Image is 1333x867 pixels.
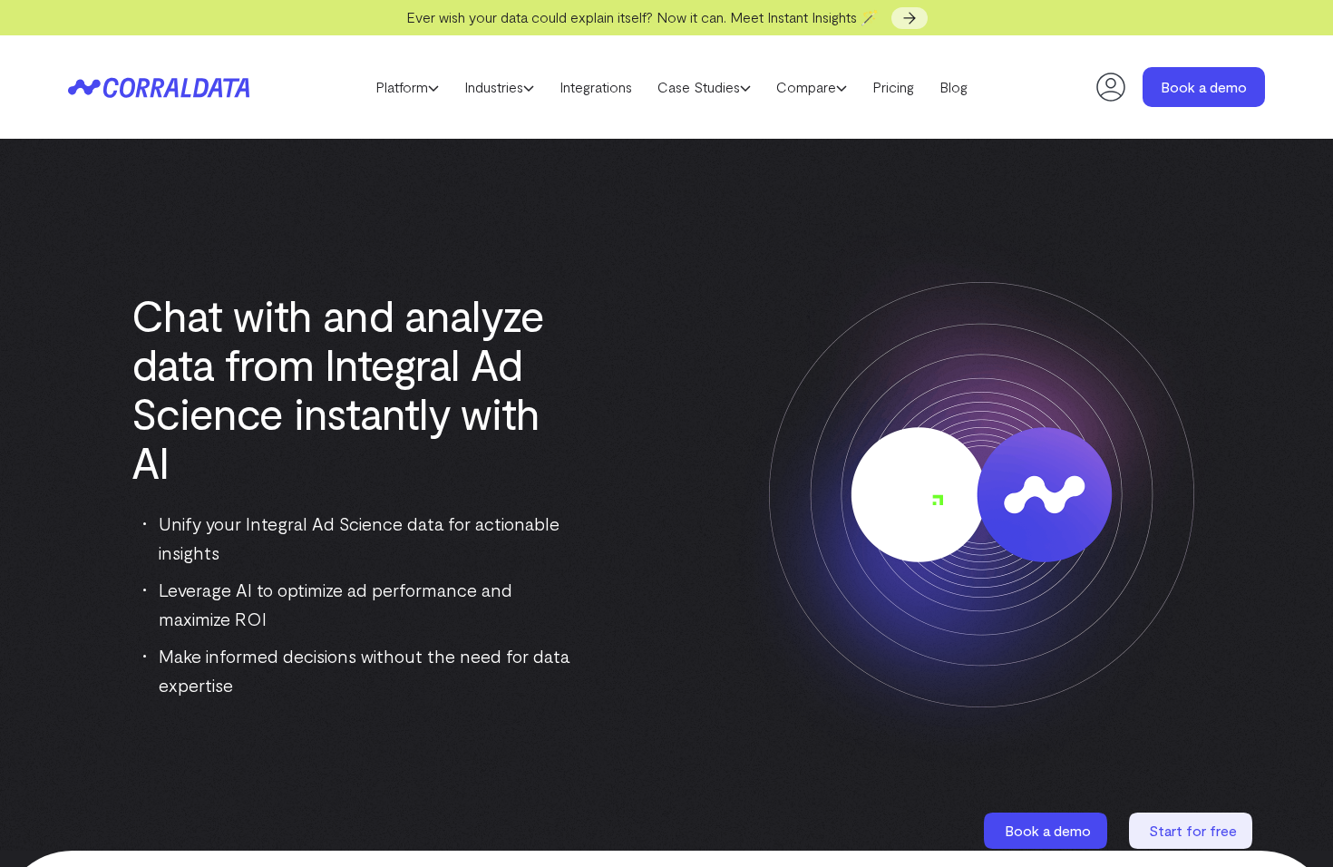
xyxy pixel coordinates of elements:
[406,8,879,25] span: Ever wish your data could explain itself? Now it can. Meet Instant Insights 🪄
[860,73,927,101] a: Pricing
[363,73,452,101] a: Platform
[143,575,571,633] li: Leverage AI to optimize ad performance and maximize ROI
[143,509,571,567] li: Unify your Integral Ad Science data for actionable insights
[764,73,860,101] a: Compare
[645,73,764,101] a: Case Studies
[547,73,645,101] a: Integrations
[927,73,980,101] a: Blog
[1143,67,1265,107] a: Book a demo
[984,813,1111,849] a: Book a demo
[452,73,547,101] a: Industries
[1005,822,1091,839] span: Book a demo
[1129,813,1256,849] a: Start for free
[143,641,571,699] li: Make informed decisions without the need for data expertise
[1149,822,1237,839] span: Start for free
[131,290,571,486] h1: Chat with and analyze data from Integral Ad Science instantly with AI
